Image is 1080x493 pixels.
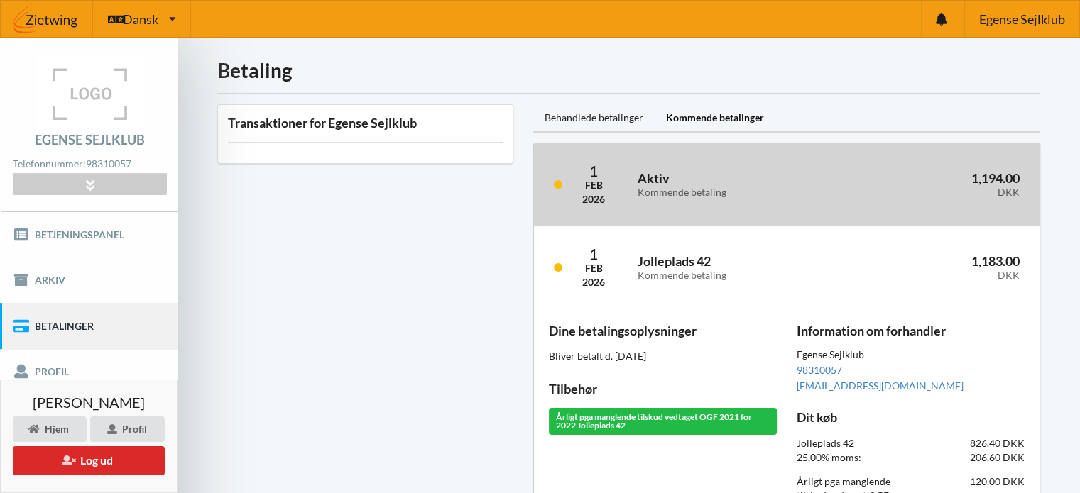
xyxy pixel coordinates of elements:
[638,253,839,282] h3: Jolleplads 42
[638,270,839,282] div: Kommende betaling
[582,163,605,178] div: 1
[859,253,1020,282] h3: 1,183.00
[533,104,655,133] div: Behandlede betalinger
[13,416,87,442] div: Hjem
[859,187,1020,199] div: DKK
[549,408,777,435] div: Årligt pga manglende tilskud vedtaget OGF 2021 for 2022 Jolleplads 42
[911,426,1035,460] div: 826.40 DKK
[859,270,1020,282] div: DKK
[582,261,605,275] div: Feb
[37,54,143,133] img: logo
[582,192,605,206] div: 2026
[638,187,839,199] div: Kommende betaling
[797,364,842,376] a: 98310057
[90,416,165,442] div: Profil
[33,395,145,409] span: [PERSON_NAME]
[582,246,605,261] div: 1
[797,380,964,392] a: [EMAIL_ADDRESS][DOMAIN_NAME]
[797,409,1025,426] h3: Dit køb
[549,381,777,397] div: Tilbehør
[35,133,145,146] div: Egense Sejlklub
[787,441,910,475] div: 25,00% moms:
[582,178,605,192] div: Feb
[859,170,1020,199] h3: 1,194.00
[123,13,158,26] span: Dansk
[797,349,1025,362] div: Egense Sejlklub
[582,275,605,289] div: 2026
[217,57,1040,83] h1: Betaling
[13,446,165,475] button: Log ud
[228,115,503,131] h3: Transaktioner for Egense Sejlklub
[655,104,775,133] div: Kommende betalinger
[549,323,777,339] h3: Dine betalingsoplysninger
[911,441,1035,475] div: 206.60 DKK
[638,170,839,199] h3: Aktiv
[787,426,910,460] div: Jolleplads 42
[797,323,1025,339] h3: Information om forhandler
[549,349,777,363] div: Bliver betalt d. [DATE]
[86,157,131,170] strong: 98310057
[13,155,166,174] div: Telefonnummer:
[978,13,1064,26] span: Egense Sejlklub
